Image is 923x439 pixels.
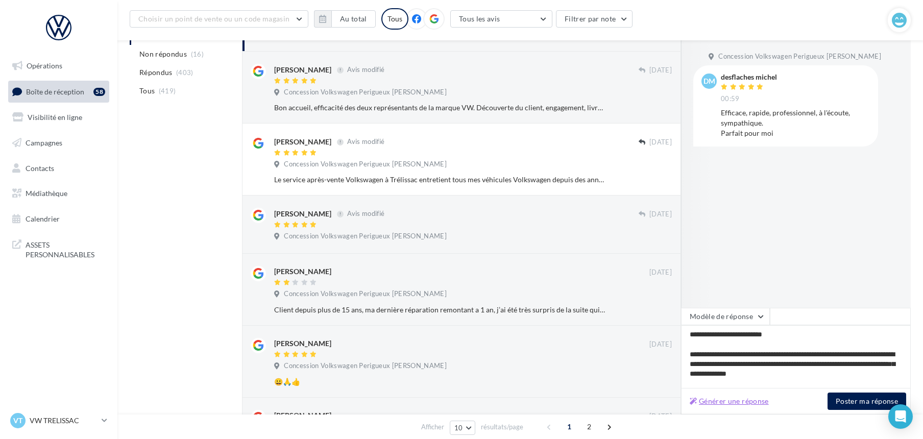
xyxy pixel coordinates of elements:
div: [PERSON_NAME] [274,266,331,277]
span: Concession Volkswagen Perigueux [PERSON_NAME] [284,160,447,169]
span: résultats/page [481,422,523,432]
button: Au total [314,10,376,28]
span: (16) [191,50,204,58]
div: Le service après-vente Volkswagen à Trélissac entretient tous mes véhicules Volkswagen depuis des... [274,175,605,185]
span: [DATE] [649,210,672,219]
span: Opérations [27,61,62,70]
span: Concession Volkswagen Perigueux [PERSON_NAME] [284,232,447,241]
button: Au total [331,10,376,28]
span: VT [13,416,22,426]
span: Concession Volkswagen Perigueux [PERSON_NAME] [718,52,881,61]
span: Boîte de réception [26,87,84,95]
span: Avis modifié [347,210,384,218]
span: 00:59 [721,94,740,104]
div: Tous [381,8,408,30]
a: Opérations [6,55,111,77]
span: [DATE] [649,138,672,147]
span: Tous les avis [459,14,500,23]
a: Calendrier [6,208,111,230]
span: Contacts [26,163,54,172]
div: Open Intercom Messenger [888,404,913,429]
span: Avis modifié [347,138,384,146]
span: Concession Volkswagen Perigueux [PERSON_NAME] [284,88,447,97]
span: Campagnes [26,138,62,147]
span: Tous [139,86,155,96]
span: [DATE] [649,268,672,277]
span: Visibilité en ligne [28,113,82,121]
span: Concession Volkswagen Perigueux [PERSON_NAME] [284,361,447,371]
div: [PERSON_NAME] [274,209,331,219]
span: Répondus [139,67,173,78]
div: Efficace, rapide, professionnel, à l'écoute, sympathique. Parfait pour moi [721,108,870,138]
button: Générer une réponse [686,395,773,407]
div: [PERSON_NAME] [274,338,331,349]
a: Campagnes [6,132,111,154]
p: VW TRELISSAC [30,416,98,426]
div: Client depuis plus de 15 ans, ma dernière réparation remontant a 1 an, j’ai été très surpris de l... [274,305,605,315]
a: ASSETS PERSONNALISABLES [6,234,111,264]
button: 10 [450,421,476,435]
span: 1 [561,419,577,435]
a: VT VW TRELISSAC [8,411,109,430]
a: Visibilité en ligne [6,107,111,128]
span: 2 [581,419,597,435]
span: 10 [454,424,463,432]
a: Médiathèque [6,183,111,204]
span: Calendrier [26,214,60,223]
div: [PERSON_NAME] [274,137,331,147]
span: Afficher [421,422,444,432]
span: (419) [159,87,176,95]
span: ASSETS PERSONNALISABLES [26,238,105,260]
span: [DATE] [649,66,672,75]
div: 58 [93,88,105,96]
span: (403) [176,68,193,77]
span: Non répondus [139,49,187,59]
div: 😀🙏👍 [274,377,605,387]
button: Choisir un point de vente ou un code magasin [130,10,308,28]
button: Modèle de réponse [681,308,770,325]
div: [PERSON_NAME] [274,410,331,421]
button: Poster ma réponse [828,393,906,410]
span: [DATE] [649,412,672,421]
button: Filtrer par note [556,10,633,28]
button: Tous les avis [450,10,552,28]
span: dm [703,76,715,86]
span: [DATE] [649,340,672,349]
span: Avis modifié [347,66,384,74]
span: Choisir un point de vente ou un code magasin [138,14,289,23]
a: Contacts [6,158,111,179]
a: Boîte de réception58 [6,81,111,103]
div: desflaches michel [721,74,777,81]
div: [PERSON_NAME] [274,65,331,75]
span: Concession Volkswagen Perigueux [PERSON_NAME] [284,289,447,299]
div: Bon accueil, efficacité des deux représentants de la marque VW. Découverte du client, engagement,... [274,103,605,113]
span: Médiathèque [26,189,67,198]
